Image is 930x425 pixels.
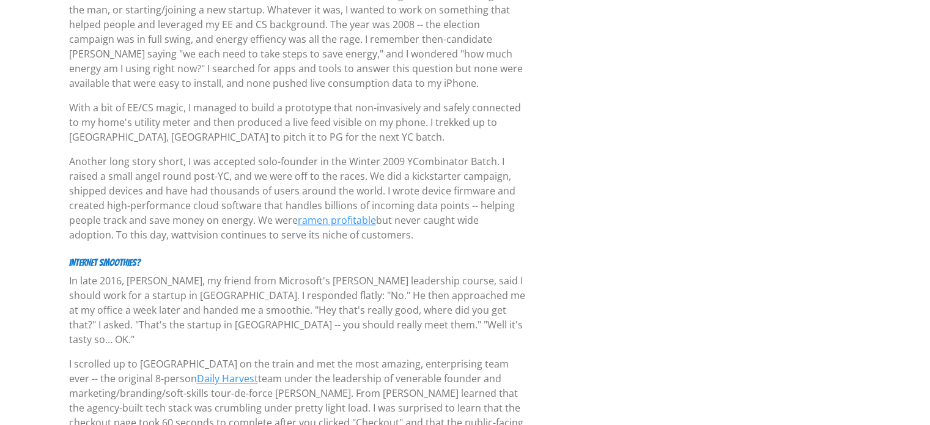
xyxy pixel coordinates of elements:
a: Daily Harvest [197,372,258,385]
p: Another long story short, I was accepted solo-founder in the Winter 2009 YCombinator Batch. I rai... [69,154,525,242]
p: In late 2016, [PERSON_NAME], my friend from Microsoft's [PERSON_NAME] leadership course, said I s... [69,273,525,347]
a: ramen profitable [298,213,376,227]
p: With a bit of EE/CS magic, I managed to build a prototype that non-invasively and safely connecte... [69,100,525,144]
h6: INTERNET SMOOTHIES? [69,257,525,268]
